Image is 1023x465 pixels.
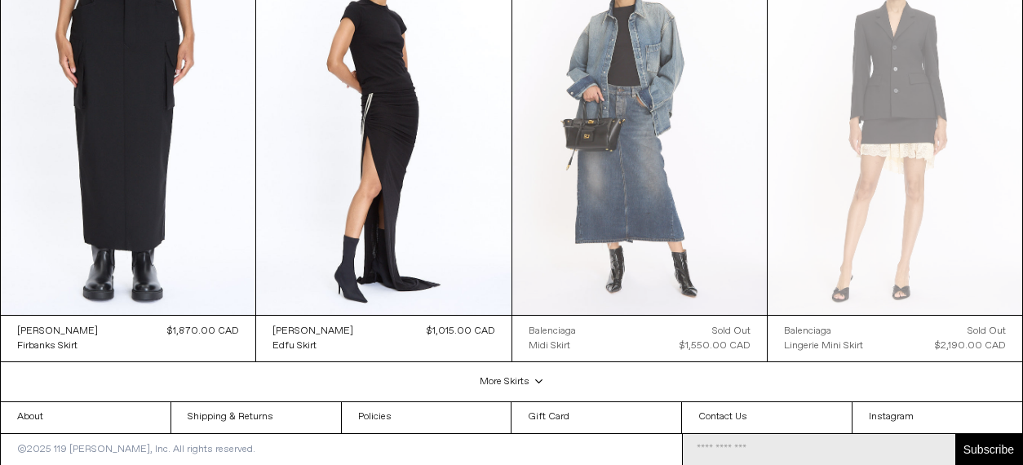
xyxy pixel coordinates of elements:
[680,339,751,352] span: $1,550.00 CAD
[529,325,576,339] div: Balenciaga
[712,324,751,339] div: Sold out
[529,324,576,339] a: Balenciaga
[272,325,353,339] div: [PERSON_NAME]
[17,339,77,353] div: Firbanks Skirt
[529,339,570,353] div: Midi Skirt
[1,402,170,433] a: About
[427,325,495,338] span: $1,015.00 CAD
[1,362,1023,402] div: More Skirts
[17,339,98,353] a: Firbanks Skirt
[171,402,341,433] a: Shipping & Returns
[272,324,353,339] a: [PERSON_NAME]
[272,339,353,353] a: Edfu Skirt
[784,339,863,353] div: Lingerie Mini Skirt
[17,325,98,339] div: [PERSON_NAME]
[784,325,831,339] div: Balenciaga
[968,324,1006,339] div: Sold out
[852,402,1022,433] a: Instagram
[342,402,511,433] a: Policies
[1,434,272,465] p: ©2025 119 [PERSON_NAME], Inc. All rights reserved.
[272,339,317,353] div: Edfu Skirt
[683,434,955,465] input: Email Address
[682,402,852,433] a: Contact Us
[529,339,576,353] a: Midi Skirt
[17,324,98,339] a: [PERSON_NAME]
[784,339,863,353] a: Lingerie Mini Skirt
[935,339,1006,352] span: $2,190.00 CAD
[955,434,1022,465] button: Subscribe
[784,324,863,339] a: Balenciaga
[511,402,681,433] a: Gift Card
[167,325,239,338] span: $1,870.00 CAD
